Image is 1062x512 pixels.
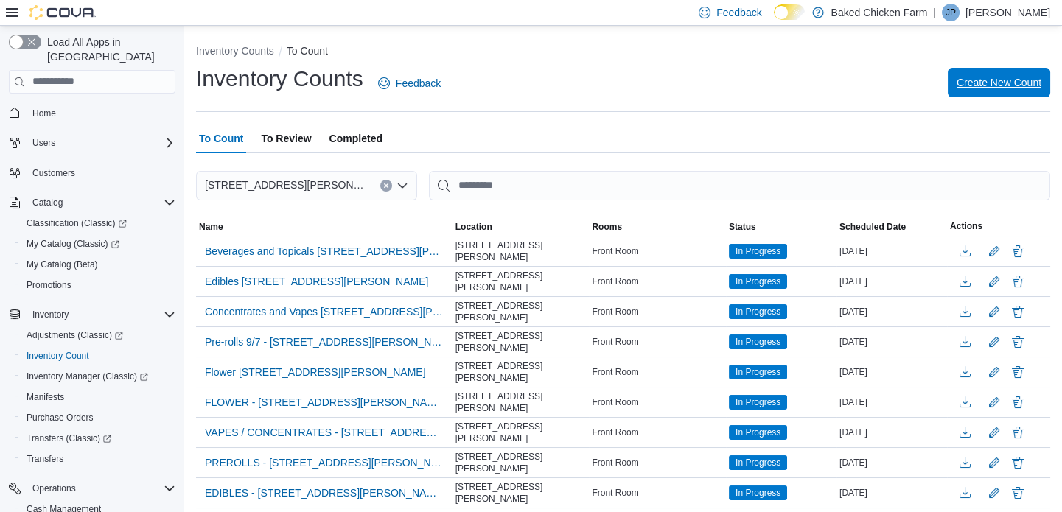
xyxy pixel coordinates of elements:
[199,391,450,413] button: FLOWER - [STREET_ADDRESS][PERSON_NAME]
[774,4,805,20] input: Dark Mode
[985,482,1003,504] button: Edit count details
[592,221,622,233] span: Rooms
[27,217,127,229] span: Classification (Classic)
[27,134,175,152] span: Users
[21,235,125,253] a: My Catalog (Classic)
[1009,454,1027,471] button: Delete
[21,214,175,232] span: Classification (Classic)
[729,365,787,379] span: In Progress
[831,4,928,21] p: Baked Chicken Farm
[1009,333,1027,351] button: Delete
[1009,242,1027,260] button: Delete
[27,480,175,497] span: Operations
[729,274,787,289] span: In Progress
[985,361,1003,383] button: Edit count details
[21,368,175,385] span: Inventory Manager (Classic)
[199,240,450,262] button: Beverages and Topicals [STREET_ADDRESS][PERSON_NAME]
[729,485,787,500] span: In Progress
[726,218,836,236] button: Status
[199,421,450,443] button: VAPES / CONCENTRATES - [STREET_ADDRESS][PERSON_NAME]
[205,176,366,194] span: [STREET_ADDRESS][PERSON_NAME]
[836,454,947,471] div: [DATE]
[3,162,181,183] button: Customers
[836,484,947,502] div: [DATE]
[729,455,787,470] span: In Progress
[205,304,444,319] span: Concentrates and Vapes [STREET_ADDRESS][PERSON_NAME]
[429,171,1050,200] input: This is a search bar. After typing your query, hit enter to filter the results lower in the page.
[948,68,1050,97] button: Create New Count
[985,240,1003,262] button: Edit count details
[27,350,89,362] span: Inventory Count
[21,368,154,385] a: Inventory Manager (Classic)
[729,221,756,233] span: Status
[729,334,787,349] span: In Progress
[455,451,587,474] span: [STREET_ADDRESS][PERSON_NAME]
[396,76,441,91] span: Feedback
[736,456,780,469] span: In Progress
[27,194,175,211] span: Catalog
[455,330,587,354] span: [STREET_ADDRESS][PERSON_NAME]
[836,303,947,320] div: [DATE]
[21,429,175,447] span: Transfers (Classic)
[21,276,175,294] span: Promotions
[199,361,432,383] button: Flower [STREET_ADDRESS][PERSON_NAME]
[32,108,56,119] span: Home
[15,213,181,234] a: Classification (Classic)
[329,124,382,153] span: Completed
[27,432,111,444] span: Transfers (Classic)
[199,221,223,233] span: Name
[455,239,587,263] span: [STREET_ADDRESS][PERSON_NAME]
[199,301,450,323] button: Concentrates and Vapes [STREET_ADDRESS][PERSON_NAME]
[205,334,444,349] span: Pre-rolls 9/7 - [STREET_ADDRESS][PERSON_NAME]
[27,391,64,403] span: Manifests
[205,244,444,259] span: Beverages and Topicals [STREET_ADDRESS][PERSON_NAME]
[455,390,587,414] span: [STREET_ADDRESS][PERSON_NAME]
[205,425,444,440] span: VAPES / CONCENTRATES - [STREET_ADDRESS][PERSON_NAME]
[21,326,175,344] span: Adjustments (Classic)
[21,450,175,468] span: Transfers
[836,218,947,236] button: Scheduled Date
[27,306,175,323] span: Inventory
[985,331,1003,353] button: Edit count details
[716,5,761,20] span: Feedback
[589,424,726,441] div: Front Room
[836,424,947,441] div: [DATE]
[946,4,956,21] span: JP
[396,180,408,192] button: Open list of options
[455,270,587,293] span: [STREET_ADDRESS][PERSON_NAME]
[21,450,69,468] a: Transfers
[736,486,780,499] span: In Progress
[287,45,328,57] button: To Count
[27,238,119,250] span: My Catalog (Classic)
[1009,424,1027,441] button: Delete
[729,395,787,410] span: In Progress
[589,242,726,260] div: Front Room
[1009,273,1027,290] button: Delete
[27,329,123,341] span: Adjustments (Classic)
[729,304,787,319] span: In Progress
[942,4,960,21] div: Julio Perez
[985,391,1003,413] button: Edit count details
[836,333,947,351] div: [DATE]
[455,421,587,444] span: [STREET_ADDRESS][PERSON_NAME]
[839,221,906,233] span: Scheduled Date
[21,388,175,406] span: Manifests
[380,180,392,192] button: Clear input
[196,43,1050,61] nav: An example of EuiBreadcrumbs
[1009,484,1027,502] button: Delete
[836,363,947,381] div: [DATE]
[1009,303,1027,320] button: Delete
[32,309,69,320] span: Inventory
[15,346,181,366] button: Inventory Count
[15,325,181,346] a: Adjustments (Classic)
[15,254,181,275] button: My Catalog (Beta)
[985,270,1003,292] button: Edit count details
[15,428,181,449] a: Transfers (Classic)
[933,4,936,21] p: |
[21,256,175,273] span: My Catalog (Beta)
[372,69,447,98] a: Feedback
[21,235,175,253] span: My Catalog (Classic)
[455,300,587,323] span: [STREET_ADDRESS][PERSON_NAME]
[196,45,274,57] button: Inventory Counts
[32,137,55,149] span: Users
